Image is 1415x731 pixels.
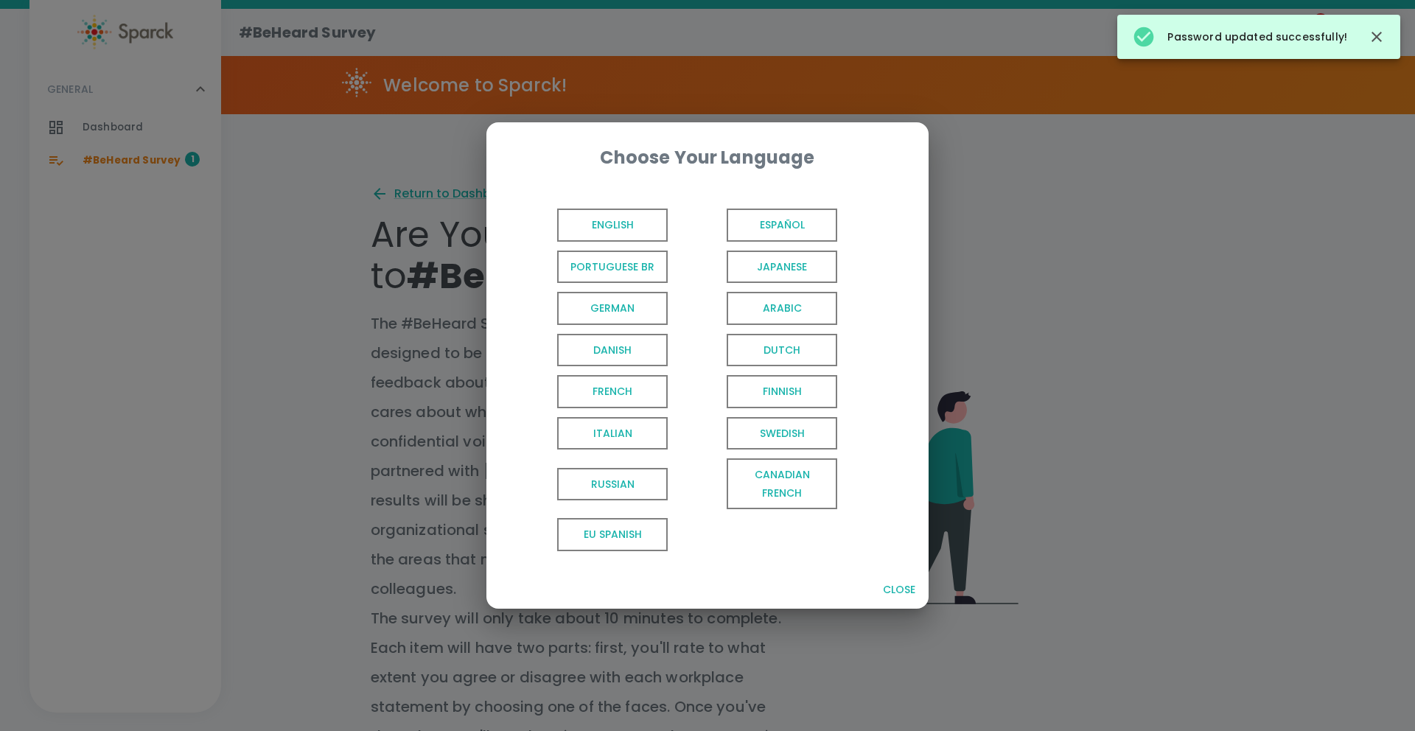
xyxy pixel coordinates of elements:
[504,246,674,288] button: Portuguese BR
[727,209,837,242] span: Español
[727,458,837,509] span: Canadian French
[504,413,674,455] button: Italian
[557,292,668,325] span: German
[557,375,668,408] span: French
[557,209,668,242] span: English
[557,417,668,450] span: Italian
[727,292,837,325] span: Arabic
[557,468,668,501] span: Russian
[674,204,843,246] button: Español
[674,454,843,514] button: Canadian French
[674,287,843,329] button: Arabic
[557,251,668,284] span: Portuguese BR
[504,329,674,371] button: Danish
[674,413,843,455] button: Swedish
[504,287,674,329] button: German
[504,204,674,246] button: English
[674,371,843,413] button: Finnish
[727,251,837,284] span: Japanese
[876,576,923,604] button: Close
[504,514,674,556] button: EU Spanish
[557,334,668,367] span: Danish
[557,518,668,551] span: EU Spanish
[504,454,674,514] button: Russian
[727,375,837,408] span: Finnish
[674,329,843,371] button: Dutch
[727,417,837,450] span: Swedish
[727,334,837,367] span: Dutch
[1132,19,1347,55] div: Password updated successfully!
[510,146,905,169] div: Choose Your Language
[674,246,843,288] button: Japanese
[504,371,674,413] button: French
